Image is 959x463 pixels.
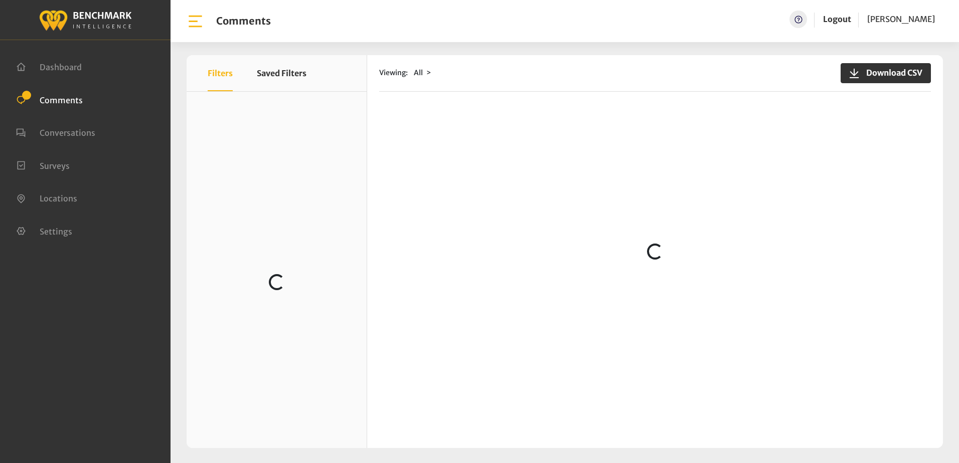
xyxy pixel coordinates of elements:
span: Dashboard [40,62,82,72]
button: Download CSV [841,63,931,83]
span: Surveys [40,160,70,170]
span: All [414,68,423,77]
span: Viewing: [379,68,408,78]
a: Logout [823,14,851,24]
span: Settings [40,226,72,236]
button: Saved Filters [257,55,306,91]
a: Settings [16,225,72,236]
a: Dashboard [16,61,82,71]
span: Locations [40,193,77,203]
a: Comments [16,94,83,104]
a: Conversations [16,127,95,137]
a: [PERSON_NAME] [867,11,935,28]
img: bar [187,13,204,30]
span: Download CSV [860,67,922,79]
span: Conversations [40,128,95,138]
img: benchmark [39,8,132,32]
a: Logout [823,11,851,28]
span: [PERSON_NAME] [867,14,935,24]
button: Filters [208,55,233,91]
h1: Comments [216,15,271,27]
a: Locations [16,192,77,202]
span: Comments [40,95,83,105]
a: Surveys [16,160,70,170]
